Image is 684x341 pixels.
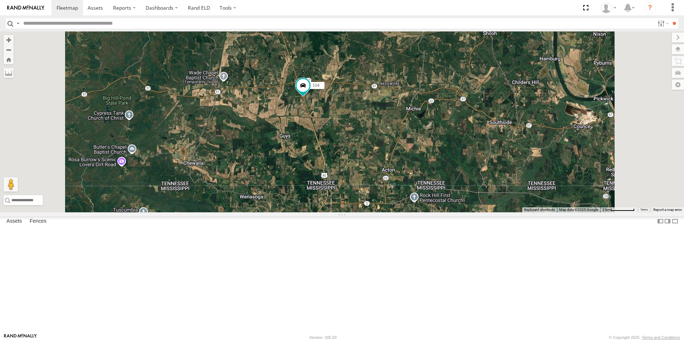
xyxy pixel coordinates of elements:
[657,216,664,227] label: Dock Summary Table to the Left
[4,45,14,55] button: Zoom out
[655,18,670,29] label: Search Filter Options
[524,207,555,212] button: Keyboard shortcuts
[15,18,21,29] label: Search Query
[644,2,656,14] i: ?
[602,208,610,212] span: 2 km
[600,207,637,212] button: Map Scale: 2 km per 64 pixels
[671,216,679,227] label: Hide Summary Table
[642,335,680,340] a: Terms and Conditions
[653,208,682,212] a: Report a map error
[4,334,37,341] a: Visit our Website
[4,177,18,192] button: Drag Pegman onto the map to open Street View
[4,68,14,78] label: Measure
[26,216,50,226] label: Fences
[4,35,14,45] button: Zoom in
[672,80,684,90] label: Map Settings
[309,335,337,340] div: Version: 305.03
[312,83,319,88] span: 104
[3,216,25,226] label: Assets
[640,208,648,211] a: Terms
[609,335,680,340] div: © Copyright 2025 -
[598,3,619,13] div: Craig King
[559,208,598,212] span: Map data ©2025 Google
[7,5,44,10] img: rand-logo.svg
[4,55,14,64] button: Zoom Home
[664,216,671,227] label: Dock Summary Table to the Right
